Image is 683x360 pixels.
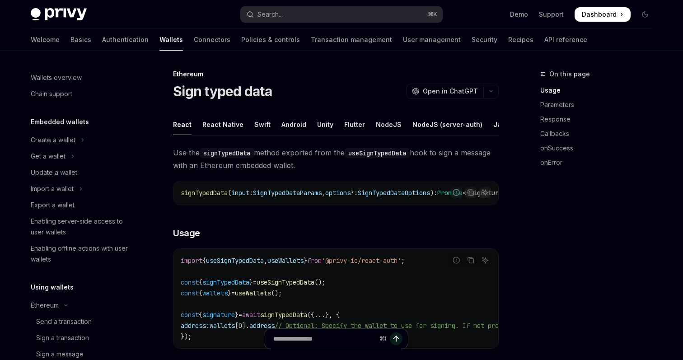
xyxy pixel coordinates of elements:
span: await [242,311,260,319]
span: ( [228,189,231,197]
img: dark logo [31,8,87,21]
span: ]. [242,322,249,330]
a: Dashboard [575,7,631,22]
div: Wallets overview [31,72,82,83]
button: Open search [240,6,443,23]
span: useSignTypedData [206,257,264,265]
span: [ [235,322,239,330]
div: NodeJS (server-auth) [412,114,482,135]
span: ?: [351,189,358,197]
a: Demo [510,10,528,19]
span: Use the method exported from the hook to sign a message with an Ethereum embedded wallet. [173,146,499,172]
button: Toggle Create a wallet section [23,132,139,148]
a: Enabling server-side access to user wallets [23,213,139,240]
span: Dashboard [582,10,617,19]
div: Enabling offline actions with user wallets [31,243,134,265]
a: Connectors [194,29,230,51]
span: useSignTypedData [257,278,314,286]
span: (); [314,278,325,286]
span: useWallets [235,289,271,297]
div: Ethereum [173,70,499,79]
a: Authentication [102,29,149,51]
a: Usage [540,83,660,98]
button: Ask AI [479,187,491,198]
a: Wallets overview [23,70,139,86]
div: Swift [254,114,271,135]
span: const [181,289,199,297]
span: wallets [210,322,235,330]
button: Toggle Ethereum section [23,297,139,313]
span: ; [401,257,405,265]
span: SignTypedDataOptions [358,189,430,197]
a: Send a transaction [23,313,139,330]
div: Java [493,114,509,135]
span: { [202,257,206,265]
span: const [181,311,199,319]
span: On this page [549,69,590,79]
a: onError [540,155,660,170]
a: Sign a transaction [23,330,139,346]
span: } [249,278,253,286]
span: signTypedData [260,311,307,319]
code: useSignTypedData [345,148,410,158]
a: Policies & controls [241,29,300,51]
button: Open in ChatGPT [406,84,483,99]
div: Export a wallet [31,200,75,210]
a: Enabling offline actions with user wallets [23,240,139,267]
span: = [253,278,257,286]
div: React [173,114,192,135]
div: Chain support [31,89,72,99]
div: Sign a message [36,349,84,360]
div: Flutter [344,114,365,135]
span: , [322,189,325,197]
button: Send message [390,332,402,345]
span: { [199,289,202,297]
div: Enabling server-side access to user wallets [31,216,134,238]
div: Send a transaction [36,316,92,327]
div: Unity [317,114,333,135]
span: } [228,289,231,297]
button: Toggle Get a wallet section [23,148,139,164]
a: Support [539,10,564,19]
span: ⌘ K [428,11,437,18]
span: address: [181,322,210,330]
span: 0 [239,322,242,330]
div: Create a wallet [31,135,75,145]
button: Copy the contents from the code block [465,187,477,198]
span: = [231,289,235,297]
span: options [325,189,351,197]
a: Callbacks [540,126,660,141]
span: = [239,311,242,319]
span: input [231,189,249,197]
span: ... [314,311,325,319]
a: Update a wallet [23,164,139,181]
span: : [249,189,253,197]
div: Import a wallet [31,183,74,194]
a: Welcome [31,29,60,51]
span: // Optional: Specify the wallet to use for signing. If not provided, the first wallet will be used. [275,322,632,330]
span: Promise [437,189,463,197]
div: NodeJS [376,114,402,135]
div: Sign a transaction [36,332,89,343]
a: Transaction management [311,29,392,51]
button: Toggle dark mode [638,7,652,22]
a: Chain support [23,86,139,102]
span: from [307,257,322,265]
a: Recipes [508,29,533,51]
a: Parameters [540,98,660,112]
span: } [304,257,307,265]
span: (); [271,289,282,297]
a: Basics [70,29,91,51]
span: import [181,257,202,265]
span: useWallets [267,257,304,265]
input: Ask a question... [273,329,376,349]
div: Search... [257,9,283,20]
button: Report incorrect code [450,187,462,198]
span: '@privy-io/react-auth' [322,257,401,265]
a: Wallets [159,29,183,51]
button: Copy the contents from the code block [465,254,477,266]
a: Security [472,29,497,51]
span: SignTypedDataParams [253,189,322,197]
h5: Embedded wallets [31,117,89,127]
span: } [235,311,239,319]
